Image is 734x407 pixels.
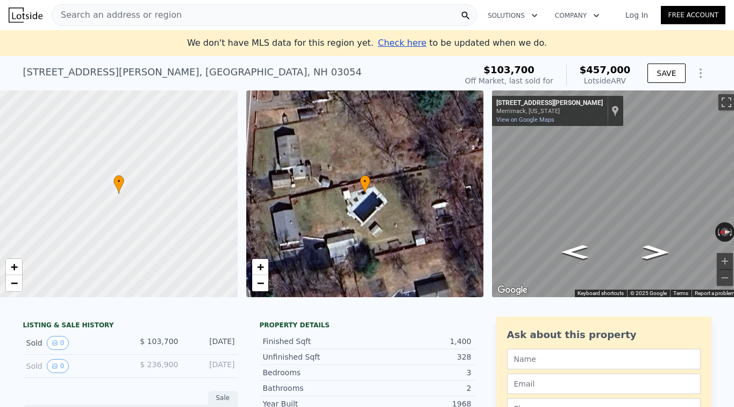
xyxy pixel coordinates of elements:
button: Solutions [479,6,546,25]
input: Name [507,349,701,369]
div: Merrimack, [US_STATE] [496,108,603,115]
div: 328 [367,352,472,362]
div: Property details [260,321,475,329]
span: $103,700 [483,64,535,75]
div: [DATE] [187,336,235,350]
a: Log In [612,10,661,20]
div: 2 [367,383,472,394]
span: Search an address or region [52,9,182,22]
div: Unfinished Sqft [263,352,367,362]
a: Show location on map [611,105,619,117]
span: − [256,276,263,290]
span: Check here [378,38,426,48]
button: Rotate counterclockwise [715,222,721,242]
div: to be updated when we do. [378,37,547,50]
div: • [113,175,124,194]
a: Free Account [661,6,725,24]
span: − [11,276,18,290]
div: Bathrooms [263,383,367,394]
span: • [113,177,124,186]
div: Sale [208,391,238,405]
a: Open this area in Google Maps (opens a new window) [495,283,530,297]
div: • [360,175,370,194]
button: View historical data [47,336,69,350]
a: Zoom in [252,259,268,275]
div: Sold [26,359,122,373]
button: Zoom out [717,270,733,286]
span: + [256,260,263,273]
div: Bedrooms [263,367,367,378]
img: Lotside [9,8,42,23]
div: Lotside ARV [580,75,631,86]
span: $ 236,900 [140,360,178,369]
div: LISTING & SALE HISTORY [23,321,238,332]
div: [STREET_ADDRESS][PERSON_NAME] , [GEOGRAPHIC_DATA] , NH 03054 [23,65,362,80]
div: 1,400 [367,336,472,347]
div: Finished Sqft [263,336,367,347]
input: Email [507,374,701,394]
div: [DATE] [187,359,235,373]
path: Go North, Turkey Hill Rd [551,242,600,262]
path: Go South, Turkey Hill Rd [630,242,681,263]
span: © 2025 Google [630,290,667,296]
span: • [360,177,370,186]
span: $ 103,700 [140,337,178,346]
img: Google [495,283,530,297]
a: Zoom in [6,259,22,275]
button: Keyboard shortcuts [578,290,624,297]
div: Off Market, last sold for [465,75,553,86]
span: + [11,260,18,273]
div: Ask about this property [507,327,701,342]
div: [STREET_ADDRESS][PERSON_NAME] [496,99,603,108]
button: Show Options [690,62,711,84]
button: Zoom in [717,253,733,269]
span: $457,000 [580,64,631,75]
a: Zoom out [6,275,22,291]
div: Sold [26,336,122,350]
div: 3 [367,367,472,378]
a: Zoom out [252,275,268,291]
div: We don't have MLS data for this region yet. [187,37,547,50]
a: View on Google Maps [496,116,554,123]
button: Company [546,6,608,25]
a: Terms (opens in new tab) [673,290,688,296]
button: SAVE [647,64,685,83]
button: View historical data [47,359,69,373]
